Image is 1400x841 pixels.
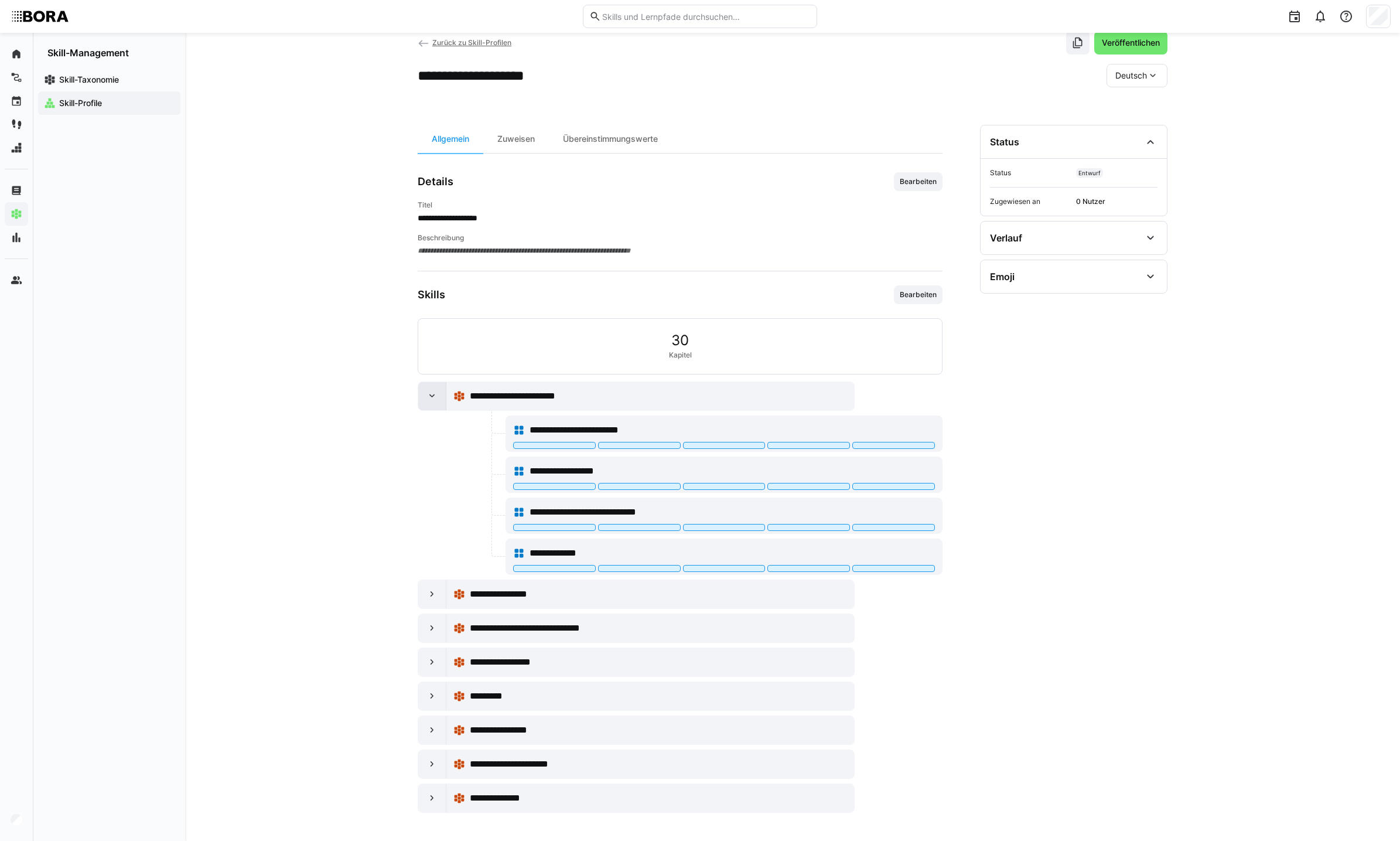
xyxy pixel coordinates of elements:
span: Bearbeiten [899,177,938,186]
a: Zurück zu Skill-Profilen [418,38,511,47]
button: Bearbeiten [894,285,943,304]
h4: Titel [418,200,943,210]
div: Emoji [990,271,1015,282]
span: Zurück zu Skill-Profilen [432,38,511,47]
span: Zugewiesen an [990,197,1071,206]
button: Bearbeiten [894,172,943,191]
span: Kapitel [669,350,692,360]
h4: Beschreibung [418,233,943,243]
div: Verlauf [990,232,1022,244]
span: 0 Nutzer [1076,197,1157,206]
span: Entwurf [1078,169,1101,176]
span: Status [990,168,1071,178]
div: Status [990,136,1019,148]
div: Zuweisen [483,125,549,153]
h3: Details [418,175,453,188]
input: Skills und Lernpfade durchsuchen… [601,11,811,22]
span: Veröffentlichen [1100,37,1162,49]
button: Veröffentlichen [1094,31,1167,55]
span: Deutsch [1115,70,1147,81]
div: Allgemein [418,125,483,153]
div: Übereinstimmungswerte [549,125,672,153]
h3: Skills [418,288,445,301]
span: 30 [671,333,689,348]
span: Bearbeiten [899,290,938,299]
